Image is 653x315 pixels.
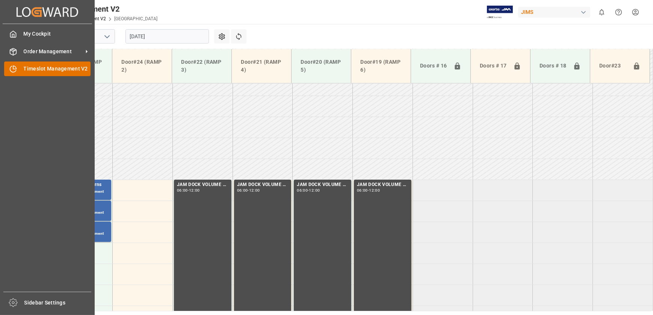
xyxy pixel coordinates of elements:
button: show 0 new notifications [593,4,610,21]
span: Sidebar Settings [24,299,92,307]
div: Doors # 18 [537,59,570,73]
div: - [188,189,189,192]
button: Help Center [610,4,627,21]
div: Doors # 17 [477,59,510,73]
div: Doors # 16 [417,59,450,73]
span: Timeslot Management V2 [24,65,91,73]
div: - [308,189,309,192]
div: Door#23 [596,59,630,73]
div: 12:00 [249,189,260,192]
input: DD.MM.YYYY [125,29,209,43]
span: My Cockpit [24,30,91,38]
div: 12:00 [369,189,380,192]
div: JAM DOCK VOLUME CONTROL [237,181,289,189]
span: Order Management [24,48,83,55]
div: Door#24 (RAMP 2) [118,55,166,77]
div: 06:00 [237,189,248,192]
div: 06:00 [357,189,368,192]
div: Door#21 (RAMP 4) [238,55,285,77]
div: 06:00 [297,189,308,192]
div: JIMS [518,7,590,18]
a: My Cockpit [4,27,91,41]
div: JAM DOCK VOLUME CONTROL [357,181,408,189]
button: JIMS [518,5,593,19]
a: Timeslot Management V2 [4,61,91,76]
button: open menu [101,31,112,42]
div: Timeslot Management V2 [33,3,157,15]
div: - [248,189,249,192]
div: JAM DOCK VOLUME CONTROL [297,181,348,189]
div: JAM DOCK VOLUME CONTROL [177,181,228,189]
div: Door#22 (RAMP 3) [178,55,225,77]
div: 12:00 [189,189,200,192]
div: Door#19 (RAMP 6) [357,55,405,77]
div: 06:00 [177,189,188,192]
div: - [368,189,369,192]
img: Exertis%20JAM%20-%20Email%20Logo.jpg_1722504956.jpg [487,6,513,19]
div: 12:00 [309,189,320,192]
div: Door#20 (RAMP 5) [298,55,345,77]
